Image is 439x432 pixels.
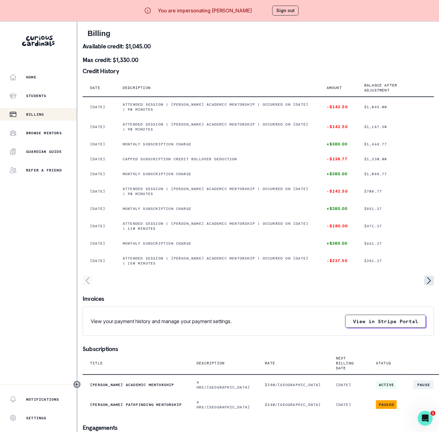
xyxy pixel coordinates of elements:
p: View your payment history and manage your payment settings. [91,318,232,325]
p: Description [123,85,151,90]
p: Amount [327,85,342,90]
p: -$142.50 [327,124,349,129]
p: Attended session | [PERSON_NAME] Academic Mentorship | Occurred on [DATE] | 90 minutes [123,102,312,112]
p: Attended session | [PERSON_NAME] Academic Mentorship | Occurred on [DATE] | 150 minutes [123,256,312,266]
p: Title [90,361,103,366]
p: Available credit: $1,045.00 [83,43,434,49]
p: Monthly subscription charge [123,171,312,176]
p: $471.27 [364,224,427,229]
p: Settings [26,416,47,421]
p: $1,088.77 [364,171,427,176]
p: +$380.00 [327,206,349,211]
button: Sign out [272,6,299,16]
h2: Billing [88,29,429,38]
img: Curious Cardinals Logo [22,36,55,46]
p: +$380.00 [327,171,349,176]
p: [DATE] [90,241,108,246]
p: -$138.77 [327,157,349,162]
p: Attended session | [PERSON_NAME] Academic Mentorship | Occurred on [DATE] | 90 minutes [123,122,312,132]
p: Engagements [83,425,434,431]
p: $1,468.77 [364,142,427,147]
p: [DATE] [90,171,108,176]
p: $1,045.00 [364,105,427,109]
p: Monthly subscription charge [123,206,312,211]
p: Capped subscription credit rollover deduction [123,157,312,162]
p: -$142.50 [327,189,349,194]
p: [PERSON_NAME] Pathfinding Mentorship [90,402,182,407]
p: 4 HRS/[GEOGRAPHIC_DATA] [197,380,250,390]
span: 1 [431,411,436,416]
p: Monthly subscription charge [123,241,312,246]
p: $1,330.00 [364,157,427,162]
p: [DATE] [336,382,361,387]
p: Notifications [26,397,59,402]
p: Description [197,361,224,366]
p: [DATE] [90,224,108,229]
iframe: Intercom live chat [418,411,433,426]
p: $281.27 [364,258,427,263]
p: [DATE] [336,402,361,407]
p: Monthly subscription charge [123,142,312,147]
p: -$190.00 [327,224,349,229]
p: [PERSON_NAME] Academic Mentorship [90,382,182,387]
p: +$380.00 [327,241,349,246]
p: Invoices [83,296,434,302]
p: Next Billing Date [336,356,354,371]
p: [DATE] [90,124,108,129]
p: Browse Mentors [26,131,62,136]
p: [DATE] [90,105,108,109]
p: [DATE] [90,142,108,147]
span: PAUSED [376,400,397,409]
p: $851.27 [364,206,427,211]
p: 4 HRS/[GEOGRAPHIC_DATA] [197,400,250,410]
button: Toggle sidebar [73,381,81,389]
p: Students [26,93,47,98]
p: Guardian Guide [26,149,62,154]
p: Balance after adjustment [364,83,419,93]
p: Attended session | [PERSON_NAME] Academic Mentorship | Occurred on [DATE] | 90 minutes [123,186,312,196]
p: Status [376,361,391,366]
p: Billing [26,112,44,117]
p: $708.77 [364,189,427,194]
p: Rate [265,361,275,366]
p: [DATE] [90,258,108,263]
svg: page right [424,276,434,286]
p: Attended session | [PERSON_NAME] Academic Mentorship | Occurred on [DATE] | 120 minutes [123,221,312,231]
p: $1,187.50 [364,124,427,129]
p: Refer a friend [26,168,62,173]
p: -$142.50 [327,105,349,109]
p: Home [26,75,36,80]
p: [DATE] [90,206,108,211]
p: You are impersonating [PERSON_NAME] [158,7,252,14]
p: Max credit: $1,330.00 [83,57,434,63]
p: $380/[GEOGRAPHIC_DATA] [265,382,321,387]
p: $340/[GEOGRAPHIC_DATA] [265,402,321,407]
p: Credit History [83,68,434,74]
p: -$237.50 [327,258,349,263]
span: ACTIVE [376,381,397,389]
p: $661.27 [364,241,427,246]
p: [DATE] [90,157,108,162]
p: Subscriptions [83,346,434,352]
button: View in Stripe Portal [345,315,426,328]
button: Pause [414,381,434,389]
p: +$380.00 [327,142,349,147]
p: Date [90,85,100,90]
p: [DATE] [90,189,108,194]
svg: page left [83,276,93,286]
